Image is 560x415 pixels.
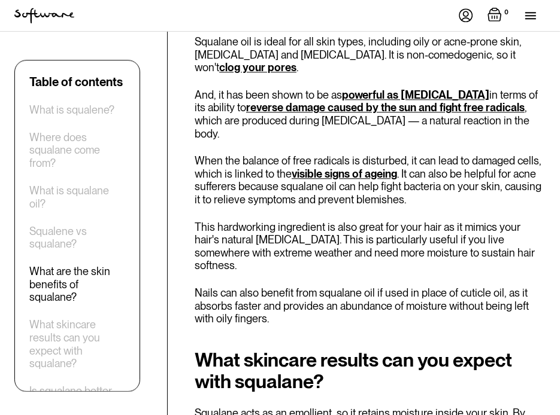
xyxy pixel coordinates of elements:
a: visible signs of ageing [292,167,397,180]
a: Open empty cart [488,7,511,24]
a: What is squalene? [29,103,114,117]
a: What skincare results can you expect with squalane? [29,319,125,370]
a: powerful as [MEDICAL_DATA] [342,89,489,101]
p: This hardworking ingredient is also great for your hair as it mimics your hair's natural [MEDICAL... [195,221,546,272]
a: Squalene vs squalane? [29,225,125,251]
img: Software Logo [14,8,74,23]
p: Squalane oil is ideal for all skin types, including oily or acne-prone skin, [MEDICAL_DATA] and [... [195,35,546,74]
p: Nails can also benefit from squalane oil if used in place of cuticle oil, as it absorbs faster an... [195,286,546,325]
p: And, it has been shown to be as in terms of its ability to , which are produced during [MEDICAL_D... [195,89,546,140]
a: What is squalane oil? [29,184,125,210]
a: What are the skin benefits of squalane? [29,265,125,304]
a: reverse damage caused by the sun and fight free radicals [246,101,525,114]
a: Where does squalane come from? [29,131,125,170]
a: home [14,8,74,23]
div: 0 [502,7,511,18]
a: clog your pores [219,61,296,74]
div: Table of contents [29,75,123,89]
h2: What skincare results can you expect with squalane? [195,349,546,392]
p: When the balance of free radicals is disturbed, it can lead to damaged cells, which is linked to ... [195,154,546,206]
